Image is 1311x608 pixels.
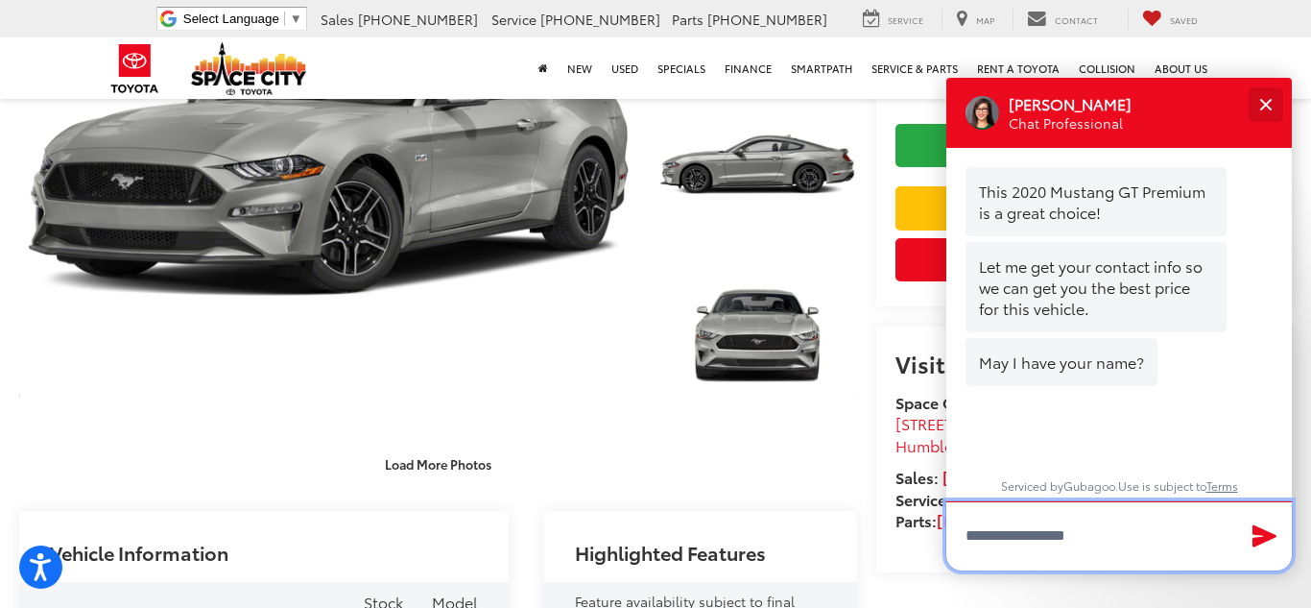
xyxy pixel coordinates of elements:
span: [PHONE_NUMBER] [707,10,827,29]
input: Type your message [946,501,1292,571]
a: Check Availability [895,124,1273,167]
img: Space City Toyota [191,42,306,95]
h2: Visit our Store [895,351,1273,376]
a: My Saved Vehicles [1128,9,1212,30]
div: Operator Image [965,96,999,130]
a: Terms [1206,477,1238,494]
button: Close [1245,84,1286,125]
a: Gubagoo [1063,477,1115,494]
button: Load More Photos [371,448,505,481]
a: Service & Parts [862,37,967,99]
span: Service [888,13,923,26]
h2: Vehicle Information [50,542,228,563]
span: Select Language [183,12,279,26]
img: Toyota [99,37,171,100]
a: Used [602,37,648,99]
span: Sales [321,10,354,29]
img: 2020 Ford Mustang GT Premium [655,87,859,240]
a: Expand Photo 2 [657,89,857,239]
a: We'll Buy Your Car [895,186,1273,230]
button: Get Price Now [895,238,1273,281]
a: [STREET_ADDRESS] Humble,TX 77338 [895,412,1034,456]
a: SmartPath [781,37,862,99]
span: Contact [1055,13,1098,26]
a: Service [848,9,938,30]
a: Contact [1013,9,1112,30]
p: [PERSON_NAME] [1009,93,1132,114]
img: 2020 Ford Mustang GT Premium [655,248,859,401]
a: Expand Photo 3 [657,249,857,399]
strong: Parts: [895,509,1073,531]
span: [STREET_ADDRESS] [895,412,1034,434]
a: [PHONE_NUMBER] [942,466,1079,488]
div: Operator Title [1009,114,1154,133]
div: May I have your name? [965,338,1157,386]
strong: Space City Toyota [895,391,1023,413]
span: Parts [672,10,703,29]
span: [PHONE_NUMBER] [540,10,660,29]
span: Map [976,13,994,26]
span: [PHONE_NUMBER] [358,10,478,29]
span: , [895,434,1023,456]
span: Sales: [895,466,939,488]
span: Humble [895,434,953,456]
a: Select Language​ [183,12,302,26]
p: Chat Professional [1009,114,1132,133]
a: Collision [1069,37,1145,99]
a: Finance [715,37,781,99]
a: New [558,37,602,99]
span: ▼ [290,12,302,26]
strong: Service: [895,488,1087,510]
button: Send Message [1244,517,1285,556]
a: Home [529,37,558,99]
div: This 2020 Mustang GT Premium is a great choice! [965,167,1227,236]
span: Saved [1170,13,1198,26]
a: Rent a Toyota [967,37,1069,99]
div: Operator Name [1009,93,1154,114]
a: [PHONE_NUMBER] [937,509,1073,531]
span: ​ [284,12,285,26]
h2: Highlighted Features [575,542,766,563]
a: Specials [648,37,715,99]
span: Service [491,10,536,29]
a: About Us [1145,37,1217,99]
a: Map [942,9,1009,30]
div: Serviced by . Use is subject to [965,478,1273,501]
div: Let me get your contact info so we can get you the best price for this vehicle. [965,242,1227,332]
